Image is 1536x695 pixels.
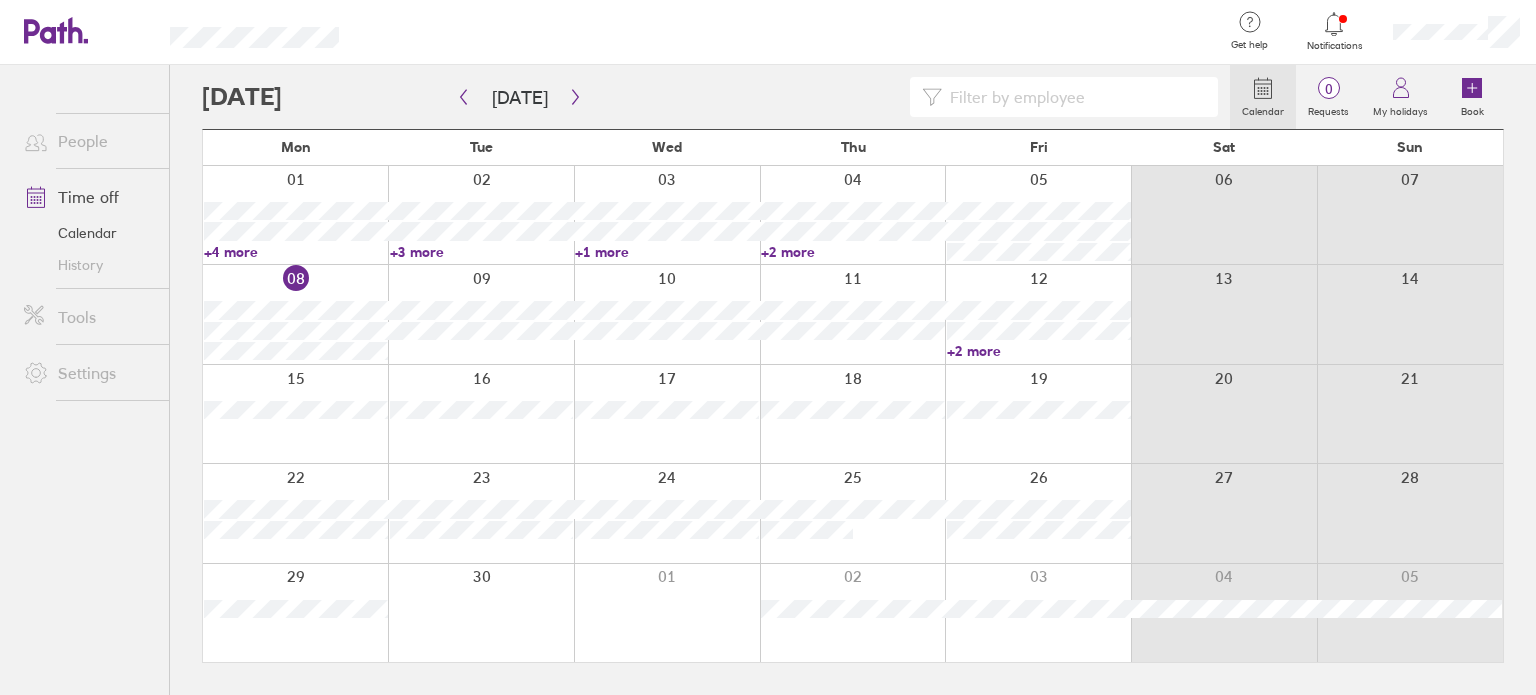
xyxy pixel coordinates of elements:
a: Notifications [1302,10,1367,52]
a: Time off [8,177,169,217]
a: +2 more [947,342,1131,360]
a: Tools [8,297,169,337]
a: +1 more [575,243,759,261]
a: Calendar [1230,65,1296,129]
span: Wed [652,139,682,155]
a: People [8,121,169,161]
span: Tue [470,139,493,155]
label: Calendar [1230,100,1296,118]
span: Get help [1217,39,1282,51]
a: Settings [8,353,169,393]
a: +3 more [390,243,574,261]
span: Notifications [1302,40,1367,52]
a: +2 more [761,243,945,261]
a: Calendar [8,217,169,249]
label: My holidays [1361,100,1440,118]
a: +4 more [204,243,388,261]
span: Thu [841,139,866,155]
a: My holidays [1361,65,1440,129]
span: Sun [1397,139,1423,155]
span: Fri [1030,139,1048,155]
label: Book [1449,100,1496,118]
span: Mon [281,139,311,155]
a: 0Requests [1296,65,1361,129]
span: Sat [1213,139,1235,155]
label: Requests [1296,100,1361,118]
button: [DATE] [476,81,564,114]
input: Filter by employee [942,78,1206,116]
span: 0 [1296,81,1361,97]
a: Book [1440,65,1504,129]
a: History [8,249,169,281]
